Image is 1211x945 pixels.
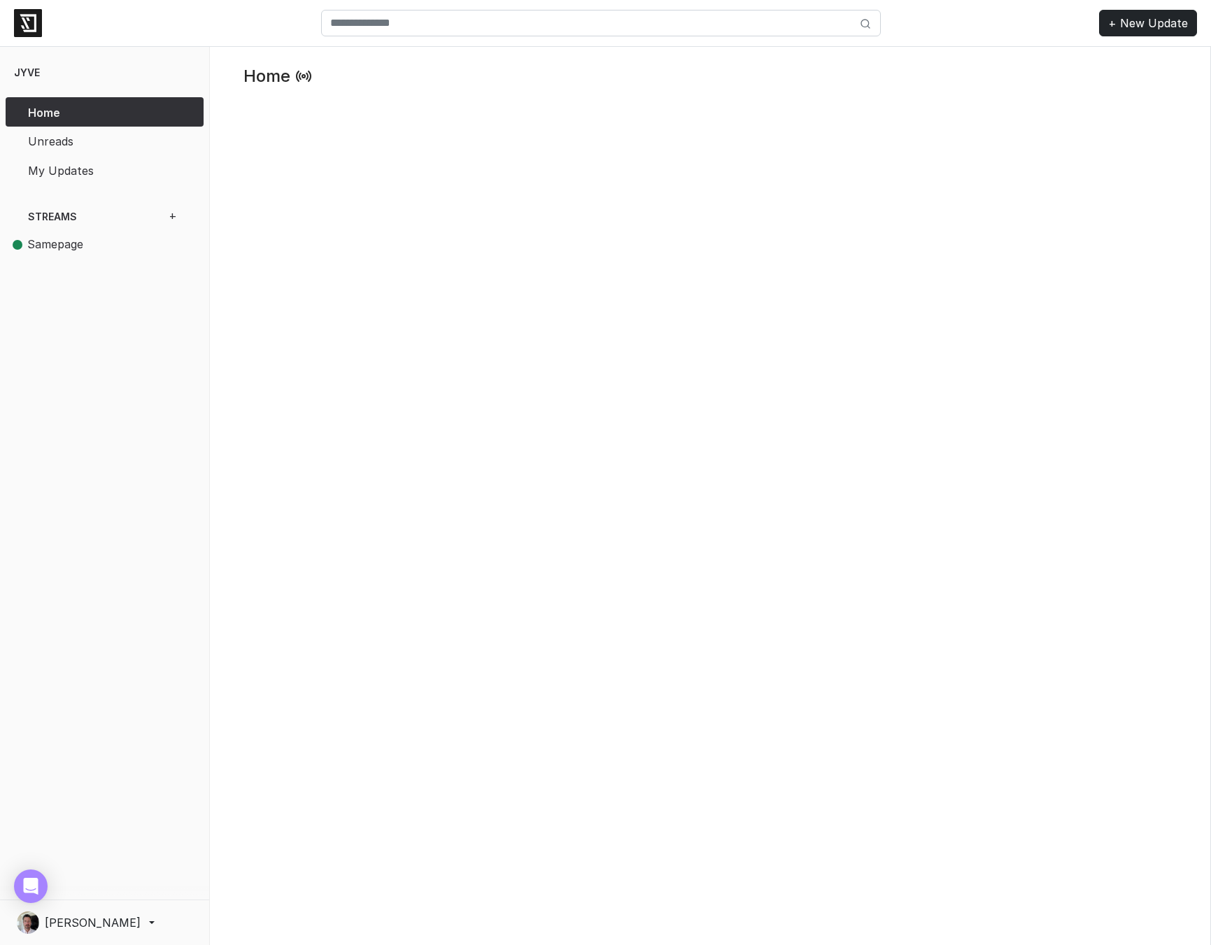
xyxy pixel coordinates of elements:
a: + [153,201,192,229]
a: Streams [17,201,150,229]
a: Unreads [17,127,192,156]
a: [PERSON_NAME] [17,911,192,934]
span: [PERSON_NAME] [45,914,141,931]
h4: Home [243,64,290,85]
a: Home [17,97,192,127]
span: Streams [28,209,139,224]
span: My Updates [28,162,161,179]
img: logo-6ba331977e59facfbff2947a2e854c94a5e6b03243a11af005d3916e8cc67d17.png [14,9,42,37]
span: Home [28,104,161,121]
img: Paul Wicker [17,911,39,934]
a: Read new updates [295,71,312,85]
a: + New Update [1099,10,1197,36]
span: Samepage [27,237,83,251]
span: Samepage [13,236,161,254]
span: Unreads [28,133,161,150]
span: + [164,208,181,223]
div: Open Intercom Messenger [14,869,48,903]
a: Samepage [6,229,192,260]
a: My Updates [17,155,192,185]
span: Jyve [14,66,40,78]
